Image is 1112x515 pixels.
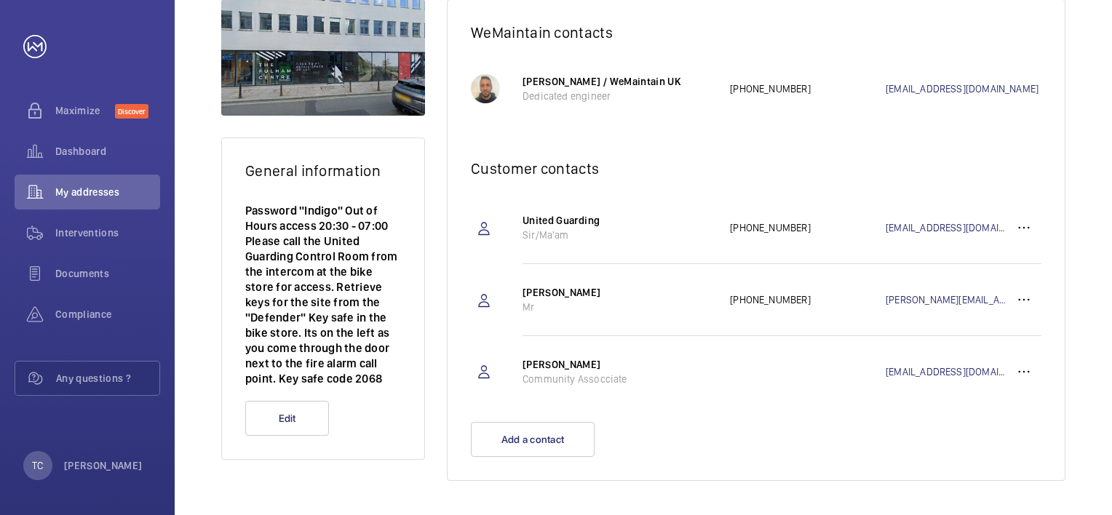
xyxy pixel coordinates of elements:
a: [PERSON_NAME][EMAIL_ADDRESS][DOMAIN_NAME] [886,292,1006,307]
p: Sir/Ma'am [523,228,715,242]
p: Password "Indigo" Out of Hours access 20:30 - 07:00 Please call the United Guarding Control Room ... [245,203,401,386]
h2: General information [245,161,401,180]
span: Discover [115,104,148,119]
a: [EMAIL_ADDRESS][DOMAIN_NAME] [886,364,1006,379]
span: My addresses [55,185,160,199]
button: Edit [245,401,329,436]
span: Dashboard [55,144,160,159]
p: [PHONE_NUMBER] [730,81,886,96]
span: Compliance [55,307,160,322]
p: [PERSON_NAME] / WeMaintain UK [523,74,715,89]
a: [EMAIL_ADDRESS][DOMAIN_NAME] [886,220,1006,235]
p: Dedicated engineer [523,89,715,103]
p: [PERSON_NAME] [523,285,715,300]
button: Add a contact [471,422,595,457]
p: United Guarding [523,213,715,228]
h2: WeMaintain contacts [471,23,1041,41]
span: Maximize [55,103,115,118]
p: Community Assocciate [523,372,715,386]
p: TC [32,458,43,473]
p: [PHONE_NUMBER] [730,292,886,307]
p: [PERSON_NAME] [523,357,715,372]
span: Interventions [55,225,160,240]
p: [PERSON_NAME] [64,458,143,473]
span: Documents [55,266,160,281]
a: [EMAIL_ADDRESS][DOMAIN_NAME] [886,81,1041,96]
p: Mr [523,300,715,314]
p: [PHONE_NUMBER] [730,220,886,235]
h2: Customer contacts [471,159,1041,177]
span: Any questions ? [56,371,159,386]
